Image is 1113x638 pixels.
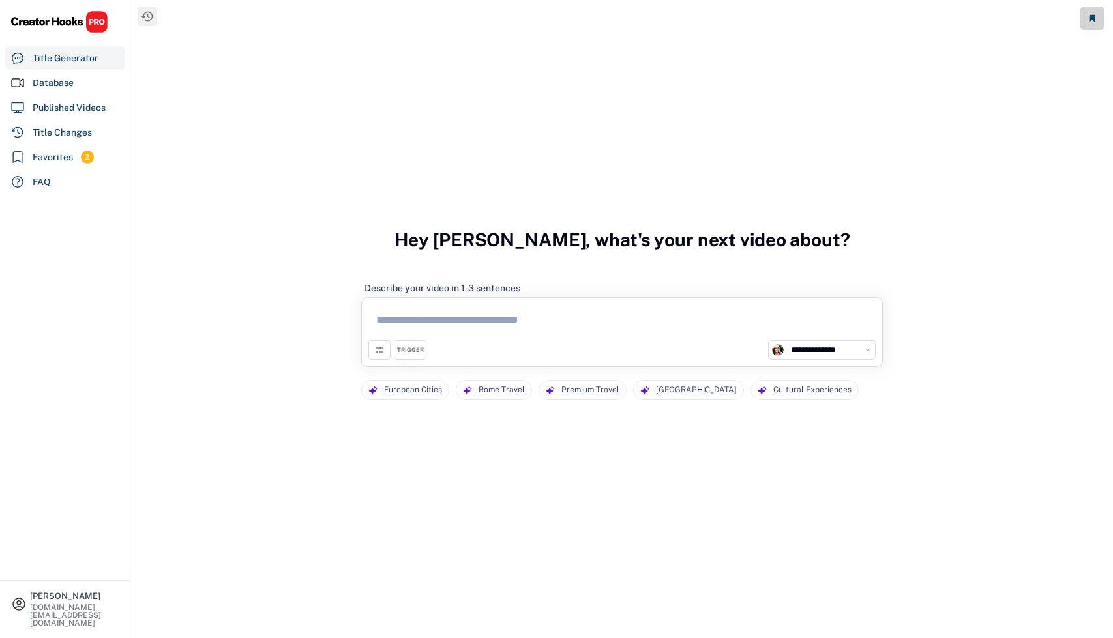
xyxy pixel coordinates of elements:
[33,101,106,115] div: Published Videos
[772,344,784,356] img: unnamed.jpg
[81,152,94,163] div: 2
[561,381,619,399] div: Premium Travel
[33,175,51,189] div: FAQ
[30,603,119,627] div: [DOMAIN_NAME][EMAIL_ADDRESS][DOMAIN_NAME]
[33,151,73,164] div: Favorites
[10,10,108,33] img: CHPRO%20Logo.svg
[33,51,98,65] div: Title Generator
[364,282,520,294] div: Describe your video in 1-3 sentences
[773,381,852,399] div: Cultural Experiences
[394,215,850,265] h3: Hey [PERSON_NAME], what's your next video about?
[397,346,424,355] div: TRIGGER
[656,381,737,399] div: [GEOGRAPHIC_DATA]
[33,126,92,139] div: Title Changes
[33,76,74,90] div: Database
[30,592,119,600] div: [PERSON_NAME]
[384,381,442,399] div: European Cities
[479,381,525,399] div: Rome Travel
